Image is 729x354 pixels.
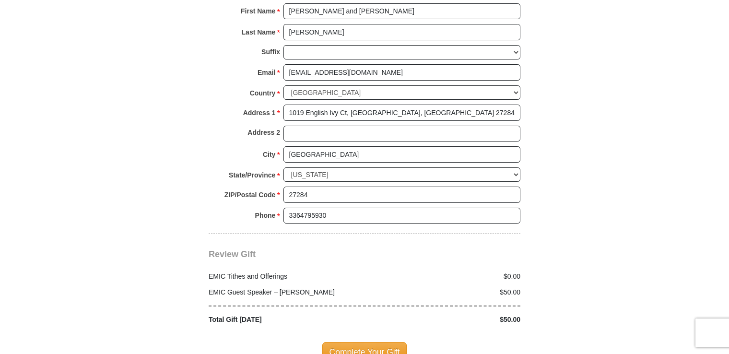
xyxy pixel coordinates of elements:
div: EMIC Guest Speaker – [PERSON_NAME] [204,287,365,297]
div: $50.00 [364,315,526,325]
strong: Phone [255,209,276,222]
div: EMIC Tithes and Offerings [204,271,365,282]
div: Total Gift [DATE] [204,315,365,325]
strong: State/Province [229,168,275,182]
strong: Country [250,86,276,100]
strong: Suffix [261,45,280,59]
strong: Address 1 [243,106,276,119]
strong: Last Name [242,25,276,39]
div: $50.00 [364,287,526,297]
strong: First Name [241,4,275,18]
div: $0.00 [364,271,526,282]
span: Review Gift [209,249,256,259]
strong: ZIP/Postal Code [224,188,276,201]
strong: Address 2 [247,126,280,139]
strong: Email [258,66,275,79]
strong: City [263,148,275,161]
